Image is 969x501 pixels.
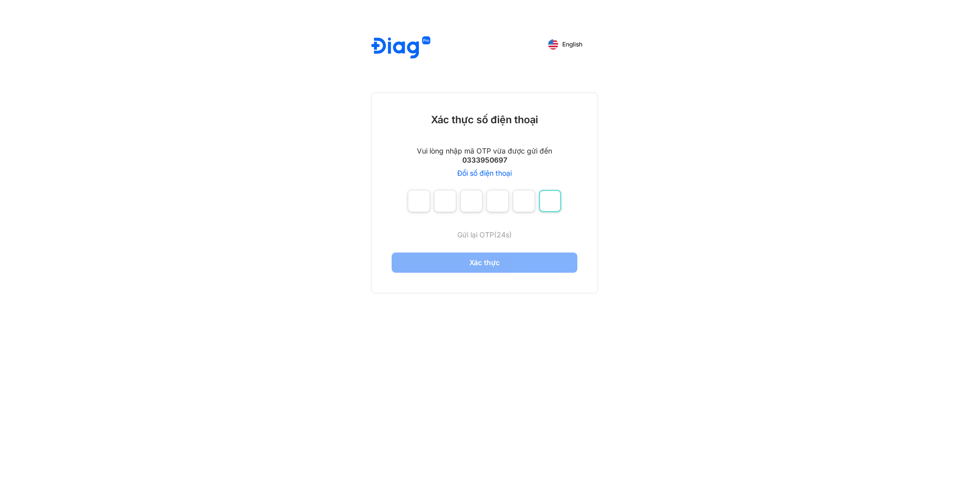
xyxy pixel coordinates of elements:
[392,253,577,273] button: Xác thực
[541,36,589,53] button: English
[457,169,512,178] a: Đổi số điện thoại
[548,39,558,49] img: English
[462,156,507,165] div: 0333950697
[562,41,582,48] span: English
[371,36,430,60] img: logo
[417,146,552,156] div: Vui lòng nhập mã OTP vừa được gửi đến
[431,113,538,126] div: Xác thực số điện thoại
